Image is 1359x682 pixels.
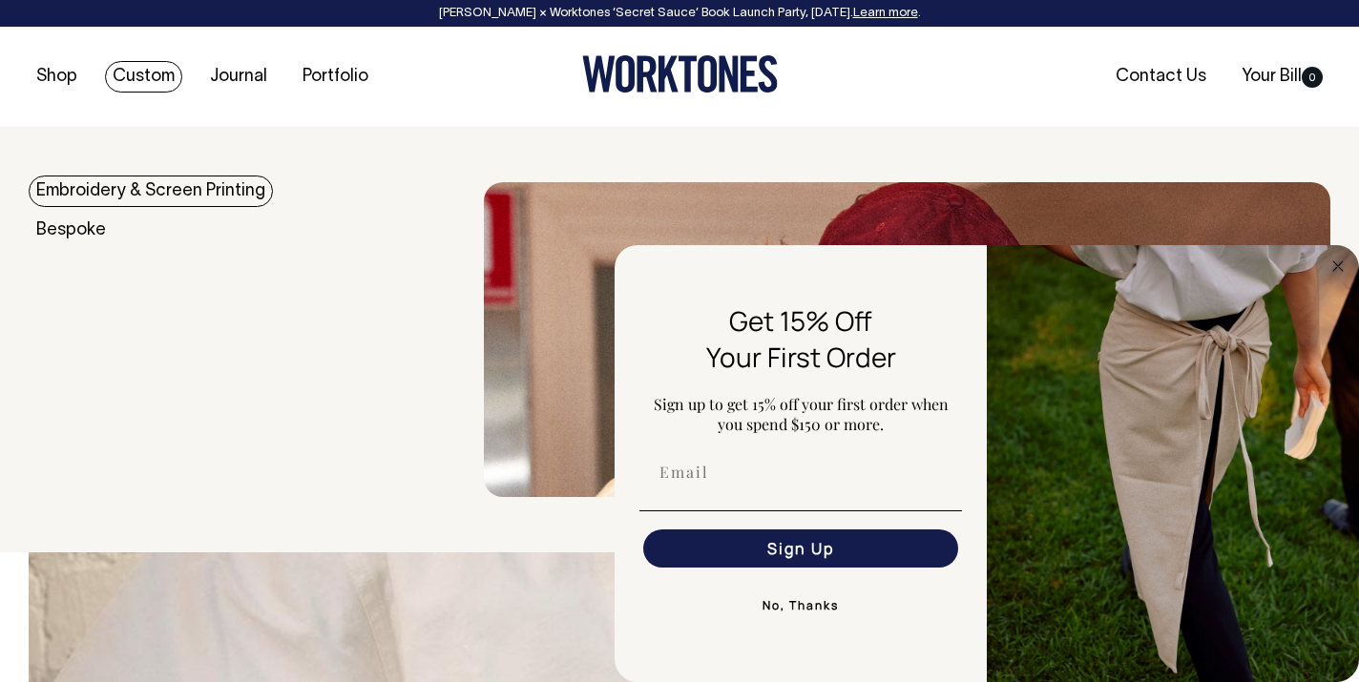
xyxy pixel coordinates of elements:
[706,339,896,375] span: Your First Order
[484,182,1330,497] img: embroidery & Screen Printing
[1108,61,1214,93] a: Contact Us
[29,61,85,93] a: Shop
[853,8,918,19] a: Learn more
[615,245,1359,682] div: FLYOUT Form
[19,7,1340,20] div: [PERSON_NAME] × Worktones ‘Secret Sauce’ Book Launch Party, [DATE]. .
[987,245,1359,682] img: 5e34ad8f-4f05-4173-92a8-ea475ee49ac9.jpeg
[1302,67,1323,88] span: 0
[639,587,962,625] button: No, Thanks
[654,394,949,434] span: Sign up to get 15% off your first order when you spend $150 or more.
[202,61,275,93] a: Journal
[29,176,273,207] a: Embroidery & Screen Printing
[295,61,376,93] a: Portfolio
[643,453,958,491] input: Email
[1327,255,1349,278] button: Close dialog
[729,302,872,339] span: Get 15% Off
[29,215,114,246] a: Bespoke
[105,61,182,93] a: Custom
[1234,61,1330,93] a: Your Bill0
[643,529,958,568] button: Sign Up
